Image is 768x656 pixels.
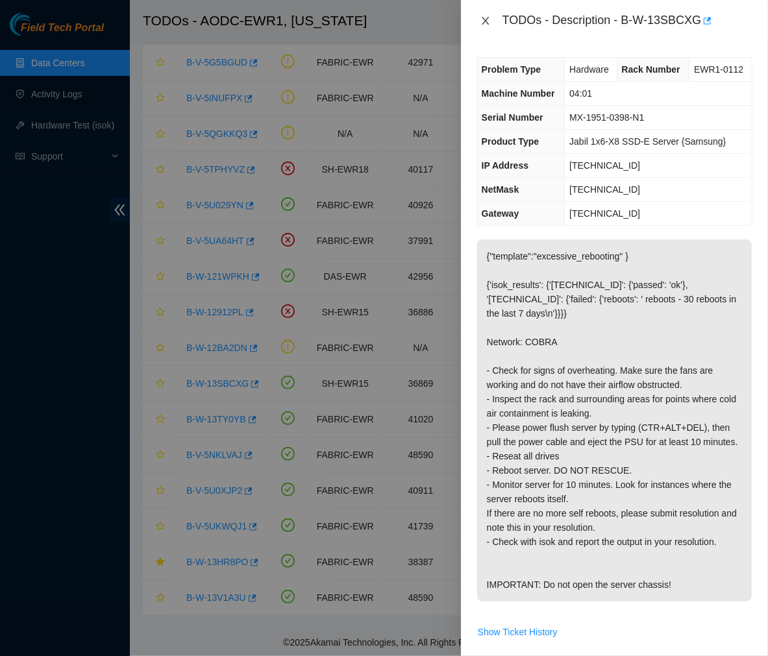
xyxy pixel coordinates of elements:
span: Machine Number [482,88,555,99]
span: MX-1951-0398-N1 [569,112,644,123]
span: NetMask [482,184,519,195]
div: TODOs - Description - B-W-13SBCXG [502,10,752,31]
button: Show Ticket History [477,622,558,642]
p: {"template":"excessive_rebooting" } {'isok_results': {'[TECHNICAL_ID]': {'passed': 'ok'}, '[TECHN... [477,239,752,601]
span: 04:01 [569,88,592,99]
span: Problem Type [482,64,541,75]
span: Serial Number [482,112,543,123]
span: Rack Number [622,64,680,75]
span: close [480,16,491,26]
span: [TECHNICAL_ID] [569,184,640,195]
span: [TECHNICAL_ID] [569,160,640,171]
button: Close [477,15,495,27]
span: [TECHNICAL_ID] [569,208,640,219]
span: Jabil 1x6-X8 SSD-E Server {Samsung} [569,136,726,147]
span: Product Type [482,136,539,147]
span: Gateway [482,208,519,219]
span: Show Ticket History [478,625,558,639]
span: Hardware [569,64,609,75]
span: IP Address [482,160,528,171]
span: EWR1-0112 [694,64,743,75]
